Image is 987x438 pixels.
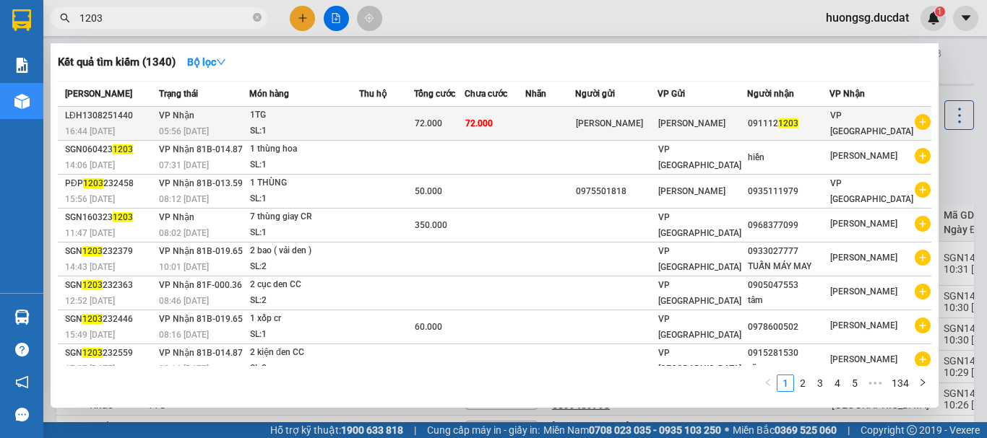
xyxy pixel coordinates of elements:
div: SL: 1 [250,123,358,139]
div: 2 bao ( vải den ) [250,243,358,259]
span: Người nhận [747,89,794,99]
span: VP Gửi [658,89,685,99]
span: right [918,378,927,387]
span: plus-circle [915,284,931,299]
span: VP Nhận [829,89,865,99]
span: Nhãn [525,89,546,99]
div: SL: 2 [250,293,358,309]
div: 0975501818 [576,184,657,199]
span: 1203 [113,212,133,222]
li: Previous Page [759,375,777,392]
span: 07:31 [DATE] [159,160,209,170]
span: VP [GEOGRAPHIC_DATA] [658,348,741,374]
span: 72.000 [415,118,442,128]
span: message [15,408,29,421]
span: 15:56 [DATE] [65,194,115,204]
div: 7 thùng giay CR [250,209,358,225]
span: Người gửi [575,89,615,99]
span: Món hàng [249,89,289,99]
span: [PERSON_NAME] [830,320,897,330]
span: 12:52 [DATE] [65,296,115,306]
div: 2 cục den CC [250,277,358,293]
span: 1203 [82,348,103,358]
span: 72.000 [465,118,493,128]
div: 0968377099 [748,218,829,233]
span: 14:06 [DATE] [65,160,115,170]
span: 10:01 [DATE] [159,262,209,272]
span: question-circle [15,343,29,356]
span: 08:16 [DATE] [159,364,209,374]
span: [PERSON_NAME] [658,118,725,128]
button: right [914,375,931,392]
span: Thu hộ [359,89,387,99]
div: SL: 2 [250,361,358,377]
span: [PERSON_NAME] [830,151,897,161]
div: tâm [748,293,829,308]
a: 1 [777,375,793,391]
span: [PERSON_NAME] [830,354,897,364]
li: Next 5 Pages [863,375,887,392]
span: VP [GEOGRAPHIC_DATA] [658,314,741,340]
span: [PERSON_NAME] [830,286,897,297]
div: SL: 1 [250,191,358,207]
span: search [60,13,70,23]
div: SGN 232379 [65,244,155,259]
div: [PERSON_NAME] [576,116,657,131]
span: 1203 [83,178,103,188]
span: notification [15,375,29,389]
span: [PERSON_NAME] [65,89,132,99]
span: plus-circle [915,250,931,266]
span: 1203 [82,246,103,256]
span: plus-circle [915,182,931,198]
li: 3 [811,375,829,392]
input: Tìm tên, số ĐT hoặc mã đơn [79,10,250,26]
a: 134 [887,375,913,391]
span: 11:47 [DATE] [65,228,115,238]
span: 60.000 [415,322,442,332]
div: PĐP 232458 [65,176,155,191]
span: 14:43 [DATE] [65,262,115,272]
li: Next Page [914,375,931,392]
div: hiền [748,150,829,165]
div: SGN 232559 [65,346,155,361]
span: 50.000 [415,186,442,196]
div: 0935111979 [748,184,829,199]
span: 1203 [82,314,103,324]
span: VP Nhận [159,212,194,222]
span: down [216,57,226,67]
div: sỹ [748,361,829,376]
img: warehouse-icon [14,94,30,109]
div: 1 thùng hoa [250,141,358,157]
span: 1203 [778,118,798,128]
div: SL: 1 [250,157,358,173]
span: left [764,378,772,387]
div: 1 xốp cr [250,311,358,327]
div: 2 kiện đen CC [250,345,358,361]
span: VP [GEOGRAPHIC_DATA] [658,280,741,306]
li: 4 [829,375,846,392]
span: VP [GEOGRAPHIC_DATA] [658,212,741,238]
span: 15:49 [DATE] [65,330,115,340]
button: Bộ lọcdown [176,51,238,74]
a: 3 [812,375,828,391]
span: VP [GEOGRAPHIC_DATA] [830,178,913,204]
span: 08:46 [DATE] [159,296,209,306]
span: VP Nhận 81F-000.36 [159,280,242,290]
span: VP Nhận 81B-013.59 [159,178,243,188]
div: 1 THÙNG [250,175,358,191]
span: 05:56 [DATE] [159,126,209,136]
div: 0905047553 [748,278,829,293]
span: 1203 [82,280,103,290]
span: close-circle [253,13,262,22]
span: 1203 [113,144,133,154]
a: 5 [847,375,863,391]
div: 0933027777 [748,244,829,259]
span: 17:07 [DATE] [65,364,115,374]
strong: Bộ lọc [187,56,226,68]
span: VP [GEOGRAPHIC_DATA] [658,246,741,272]
div: 0915281530 [748,346,829,361]
img: solution-icon [14,58,30,73]
span: [PERSON_NAME] [658,186,725,196]
div: 1TG [250,108,358,123]
a: 4 [829,375,845,391]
